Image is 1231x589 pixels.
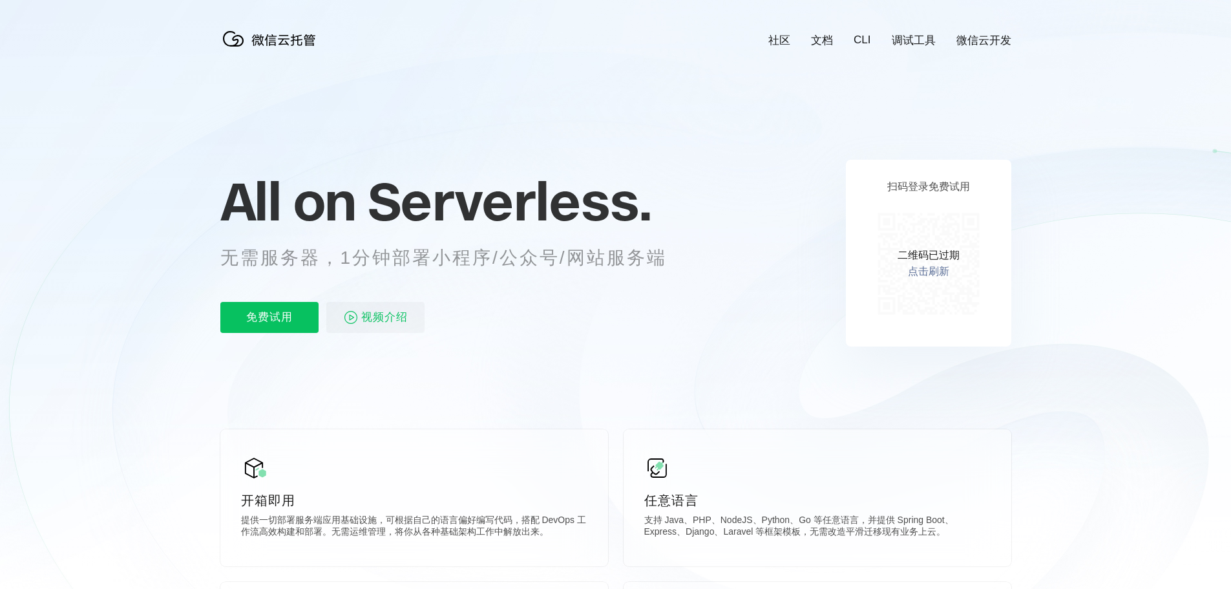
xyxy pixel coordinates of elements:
[241,491,587,509] p: 开箱即用
[220,169,355,233] span: All on
[644,491,991,509] p: 任意语言
[854,34,870,47] a: CLI
[220,302,319,333] p: 免费试用
[241,515,587,541] p: 提供一切部署服务端应用基础设施，可根据自己的语言偏好编写代码，搭配 DevOps 工作流高效构建和部署。无需运维管理，将你从各种基础架构工作中解放出来。
[956,33,1011,48] a: 微信云开发
[220,245,691,271] p: 无需服务器，1分钟部署小程序/公众号/网站服务端
[768,33,790,48] a: 社区
[892,33,936,48] a: 调试工具
[908,265,949,279] a: 点击刷新
[361,302,408,333] span: 视频介绍
[220,26,324,52] img: 微信云托管
[898,249,960,262] p: 二维码已过期
[887,180,970,194] p: 扫码登录免费试用
[343,310,359,325] img: video_play.svg
[644,515,991,541] p: 支持 Java、PHP、NodeJS、Python、Go 等任意语言，并提供 Spring Boot、Express、Django、Laravel 等框架模板，无需改造平滑迁移现有业务上云。
[811,33,833,48] a: 文档
[220,43,324,54] a: 微信云托管
[368,169,651,233] span: Serverless.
